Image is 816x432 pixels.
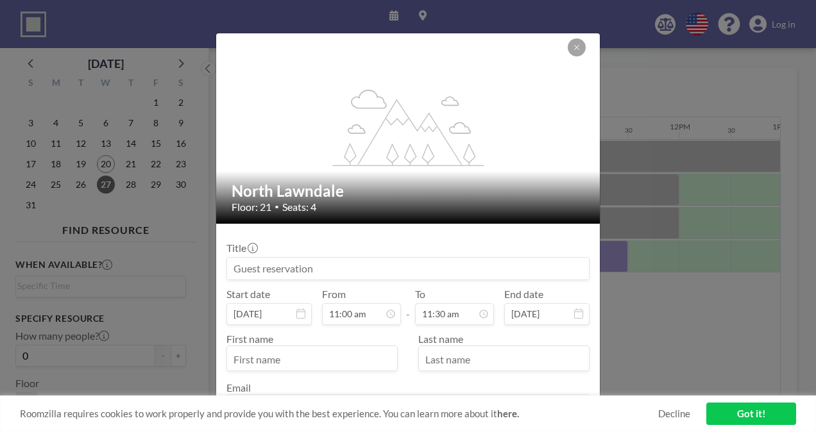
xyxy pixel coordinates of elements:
span: Roomzilla requires cookies to work properly and provide you with the best experience. You can lea... [20,408,658,420]
span: Floor: 21 [232,201,271,213]
h2: North Lawndale [232,181,586,201]
label: From [322,288,346,301]
a: here. [497,408,519,419]
label: Email [226,381,251,394]
label: First name [226,333,273,345]
input: First name [227,349,397,370]
g: flex-grow: 1.2; [333,88,484,165]
a: Got it! [706,403,796,425]
label: Title [226,242,257,254]
span: Seats: 4 [282,201,316,213]
label: Start date [226,288,270,301]
input: Last name [419,349,589,370]
span: • [275,202,279,212]
label: End date [504,288,543,301]
span: - [406,292,410,320]
a: Decline [658,408,690,420]
label: To [415,288,425,301]
input: Guest reservation [227,258,589,279]
label: Last name [418,333,463,345]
